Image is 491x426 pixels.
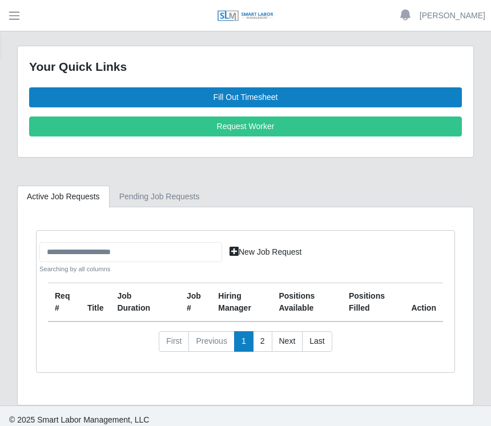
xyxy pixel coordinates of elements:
[180,283,211,322] th: Job #
[420,10,485,22] a: [PERSON_NAME]
[217,10,274,22] img: SLM Logo
[253,331,272,352] a: 2
[272,283,342,322] th: Positions Available
[29,58,462,76] div: Your Quick Links
[81,283,111,322] th: Title
[17,186,110,208] a: Active Job Requests
[302,331,332,352] a: Last
[272,331,303,352] a: Next
[29,116,462,136] a: Request Worker
[29,87,462,107] a: Fill Out Timesheet
[110,186,210,208] a: Pending Job Requests
[211,283,272,322] th: Hiring Manager
[48,331,443,361] nav: pagination
[222,242,309,262] a: New Job Request
[110,283,166,322] th: Job Duration
[342,283,404,322] th: Positions Filled
[404,283,443,322] th: Action
[234,331,253,352] a: 1
[48,283,81,322] th: Req #
[39,264,222,274] small: Searching by all columns
[9,415,149,424] span: © 2025 Smart Labor Management, LLC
